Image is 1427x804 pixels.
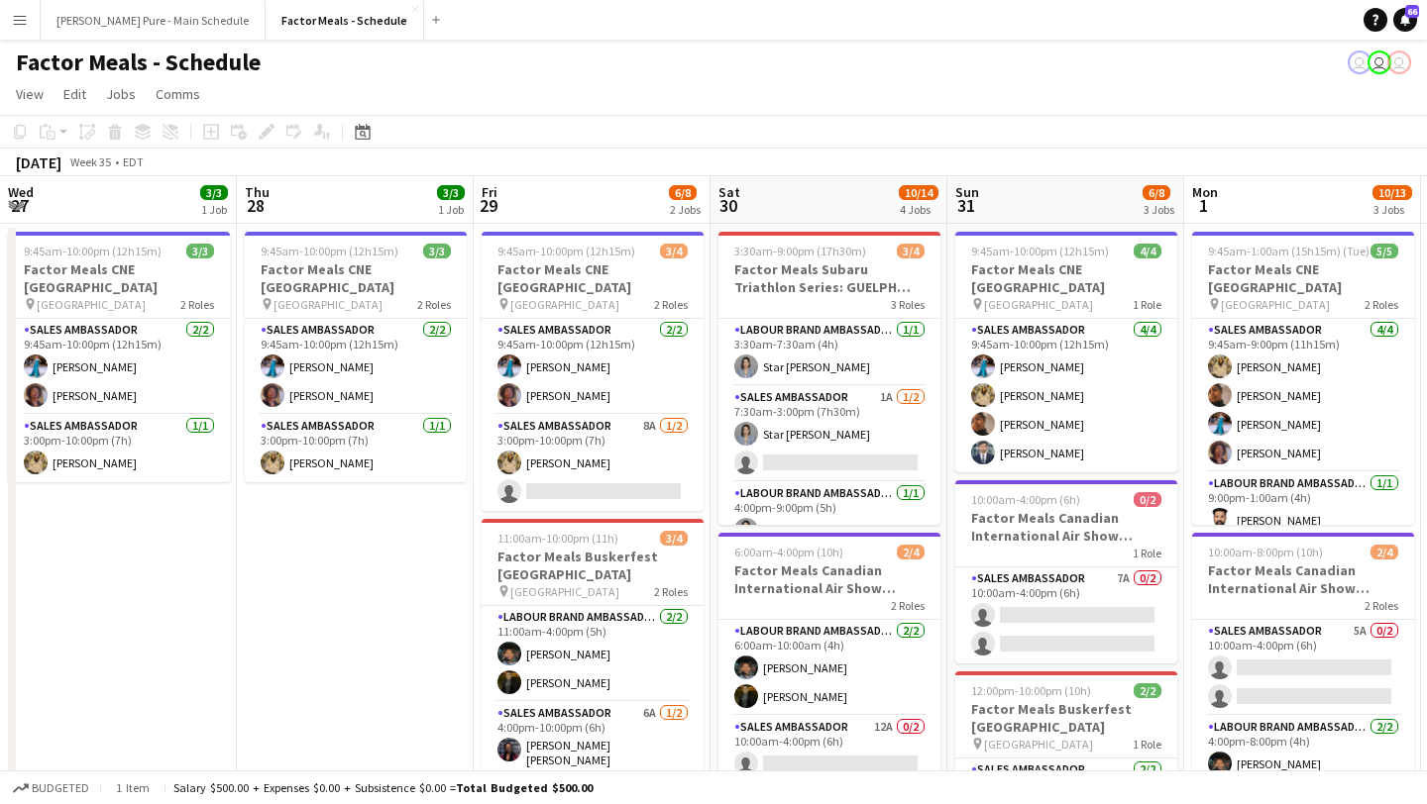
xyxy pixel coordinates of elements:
app-card-role: Sales Ambassador1/13:00pm-10:00pm (7h)[PERSON_NAME] [8,415,230,482]
span: 11:00am-10:00pm (11h) [497,531,618,546]
div: 1 Job [201,202,227,217]
span: View [16,85,44,103]
span: Jobs [106,85,136,103]
span: 1 [1189,194,1218,217]
app-job-card: 11:00am-10:00pm (11h)3/4Factor Meals Buskerfest [GEOGRAPHIC_DATA] [GEOGRAPHIC_DATA]2 RolesLabour ... [482,519,704,804]
span: 3 Roles [891,297,925,312]
span: Thu [245,183,270,201]
span: 31 [952,194,979,217]
span: 2 Roles [654,584,688,599]
span: 3/4 [897,244,925,258]
span: 9:45am-1:00am (15h15m) (Tue) [1208,244,1370,258]
app-job-card: 9:45am-10:00pm (12h15m)3/3Factor Meals CNE [GEOGRAPHIC_DATA] [GEOGRAPHIC_DATA]2 RolesSales Ambass... [245,232,467,482]
app-card-role: Sales Ambassador1/13:00pm-10:00pm (7h)[PERSON_NAME] [245,415,467,482]
h3: Factor Meals CNE [GEOGRAPHIC_DATA] [955,260,1177,296]
h3: Factor Meals CNE [GEOGRAPHIC_DATA] [482,260,704,296]
span: [GEOGRAPHIC_DATA] [37,297,146,312]
span: Fri [482,183,497,201]
span: 2 Roles [417,297,451,312]
span: 10/13 [1372,185,1412,200]
app-job-card: 10:00am-4:00pm (6h)0/2Factor Meals Canadian International Air Show [GEOGRAPHIC_DATA]1 RoleSales A... [955,480,1177,663]
app-job-card: 9:45am-10:00pm (12h15m)3/4Factor Meals CNE [GEOGRAPHIC_DATA] [GEOGRAPHIC_DATA]2 RolesSales Ambass... [482,232,704,511]
span: 9:45am-10:00pm (12h15m) [971,244,1109,258]
app-card-role: Labour Brand Ambassadors1/14:00pm-9:00pm (5h)Star [PERSON_NAME] [718,482,940,550]
h3: Factor Meals CNE [GEOGRAPHIC_DATA] [1192,260,1414,296]
span: 2 Roles [1365,598,1398,613]
span: Sat [718,183,740,201]
app-card-role: Sales Ambassador2/29:45am-10:00pm (12h15m)[PERSON_NAME][PERSON_NAME] [245,319,467,415]
div: EDT [123,154,144,169]
span: 66 [1405,5,1419,18]
app-user-avatar: Leticia Fayzano [1368,50,1391,74]
a: Edit [55,81,94,107]
span: 1 Role [1133,297,1161,312]
span: Budgeted [32,781,89,795]
span: 12:00pm-10:00pm (10h) [971,683,1091,698]
span: 2 Roles [654,297,688,312]
span: 3/3 [437,185,465,200]
span: 30 [715,194,740,217]
span: [GEOGRAPHIC_DATA] [510,584,619,599]
span: 1 item [109,780,157,795]
span: 2 Roles [1365,297,1398,312]
span: 3/3 [200,185,228,200]
span: 3/4 [660,244,688,258]
div: 1 Job [438,202,464,217]
span: 2 Roles [891,598,925,613]
app-card-role: Sales Ambassador1A1/27:30am-3:00pm (7h30m)Star [PERSON_NAME] [718,386,940,482]
h3: Factor Meals Subaru Triathlon Series: GUELPH LAKE 2 [718,260,940,296]
span: 3/4 [660,531,688,546]
app-card-role: Sales Ambassador6A1/24:00pm-10:00pm (6h)[PERSON_NAME] [PERSON_NAME] [482,702,704,804]
app-job-card: 9:45am-1:00am (15h15m) (Tue)5/5Factor Meals CNE [GEOGRAPHIC_DATA] [GEOGRAPHIC_DATA]2 RolesSales A... [1192,232,1414,525]
div: 2 Jobs [670,202,701,217]
span: 10:00am-8:00pm (10h) [1208,545,1323,559]
span: 2/4 [897,545,925,559]
span: 6/8 [669,185,697,200]
span: Total Budgeted $500.00 [456,780,593,795]
div: 3 Jobs [1373,202,1411,217]
div: 3 Jobs [1144,202,1174,217]
app-card-role: Labour Brand Ambassadors1/13:30am-7:30am (4h)Star [PERSON_NAME] [718,319,940,386]
span: Sun [955,183,979,201]
app-card-role: Sales Ambassador2/29:45am-10:00pm (12h15m)[PERSON_NAME][PERSON_NAME] [482,319,704,415]
h3: Factor Meals Canadian International Air Show [GEOGRAPHIC_DATA] [1192,561,1414,597]
app-card-role: Sales Ambassador8A1/23:00pm-10:00pm (7h)[PERSON_NAME] [482,415,704,511]
span: 1 Role [1133,546,1161,560]
span: 3:30am-9:00pm (17h30m) [734,244,866,258]
app-job-card: 9:45am-10:00pm (12h15m)3/3Factor Meals CNE [GEOGRAPHIC_DATA] [GEOGRAPHIC_DATA]2 RolesSales Ambass... [8,232,230,482]
app-card-role: Sales Ambassador5A0/210:00am-4:00pm (6h) [1192,620,1414,716]
span: 4/4 [1134,244,1161,258]
app-user-avatar: Tifany Scifo [1348,50,1372,74]
app-card-role: Labour Brand Ambassadors2/26:00am-10:00am (4h)[PERSON_NAME][PERSON_NAME] [718,620,940,716]
span: 29 [479,194,497,217]
h3: Factor Meals Buskerfest [GEOGRAPHIC_DATA] [482,548,704,583]
span: 10/14 [899,185,938,200]
span: Mon [1192,183,1218,201]
h3: Factor Meals CNE [GEOGRAPHIC_DATA] [8,260,230,296]
span: [GEOGRAPHIC_DATA] [510,297,619,312]
span: Edit [63,85,86,103]
a: View [8,81,52,107]
span: 9:45am-10:00pm (12h15m) [261,244,398,258]
div: 9:45am-10:00pm (12h15m)4/4Factor Meals CNE [GEOGRAPHIC_DATA] [GEOGRAPHIC_DATA]1 RoleSales Ambassa... [955,232,1177,472]
span: [GEOGRAPHIC_DATA] [274,297,383,312]
app-card-role: Labour Brand Ambassadors1/19:00pm-1:00am (4h)[PERSON_NAME] [1192,472,1414,540]
a: 66 [1393,8,1417,32]
span: 6:00am-4:00pm (10h) [734,545,843,559]
span: Wed [8,183,34,201]
span: 2 Roles [180,297,214,312]
h3: Factor Meals Buskerfest [GEOGRAPHIC_DATA] [955,700,1177,736]
app-card-role: Sales Ambassador4/49:45am-10:00pm (12h15m)[PERSON_NAME][PERSON_NAME][PERSON_NAME][PERSON_NAME] [955,319,1177,472]
span: 2/2 [1134,683,1161,698]
div: [DATE] [16,152,61,172]
button: Budgeted [10,777,92,799]
span: 28 [242,194,270,217]
span: [GEOGRAPHIC_DATA] [984,297,1093,312]
h3: Factor Meals Canadian International Air Show [GEOGRAPHIC_DATA] [718,561,940,597]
